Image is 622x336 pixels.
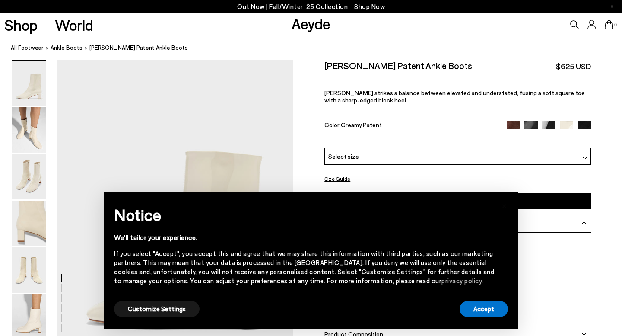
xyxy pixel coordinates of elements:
a: All Footwear [11,43,44,52]
button: Customize Settings [114,301,200,317]
button: Size Guide [324,173,350,184]
p: [PERSON_NAME] strikes a balance between elevated and understated, fusing a soft square toe with a... [324,89,591,104]
h2: Notice [114,204,494,226]
img: Millie Patent Ankle Boots - Image 2 [12,107,46,153]
button: Close this notice [494,195,515,215]
a: ankle boots [51,43,83,52]
img: Millie Patent Ankle Boots - Image 3 [12,154,46,199]
div: If you select "Accept", you accept this and agree that we may share this information with third p... [114,249,494,285]
img: Millie Patent Ankle Boots - Image 1 [12,61,46,106]
a: 0 [605,20,613,29]
div: We'll tailor your experience. [114,233,494,242]
img: svg%3E [583,156,587,160]
div: Color: [324,121,498,131]
img: Millie Patent Ankle Boots - Image 5 [12,247,46,293]
span: $625 USD [556,61,591,72]
span: [PERSON_NAME] Patent Ankle Boots [89,43,188,52]
a: privacy policy [441,277,482,285]
p: Out Now | Fall/Winter ‘25 Collection [237,1,385,12]
h2: [PERSON_NAME] Patent Ankle Boots [324,60,472,71]
span: 0 [613,22,618,27]
img: Millie Patent Ankle Boots - Image 4 [12,201,46,246]
a: World [55,17,93,32]
img: svg%3E [582,221,586,225]
span: × [501,198,508,211]
span: Navigate to /collections/new-in [354,3,385,10]
button: Accept [460,301,508,317]
span: Select size [328,152,359,161]
a: Aeyde [292,14,330,32]
span: ankle boots [51,44,83,51]
nav: breadcrumb [11,36,622,60]
span: Creamy Patent [341,121,382,128]
a: Shop [4,17,38,32]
